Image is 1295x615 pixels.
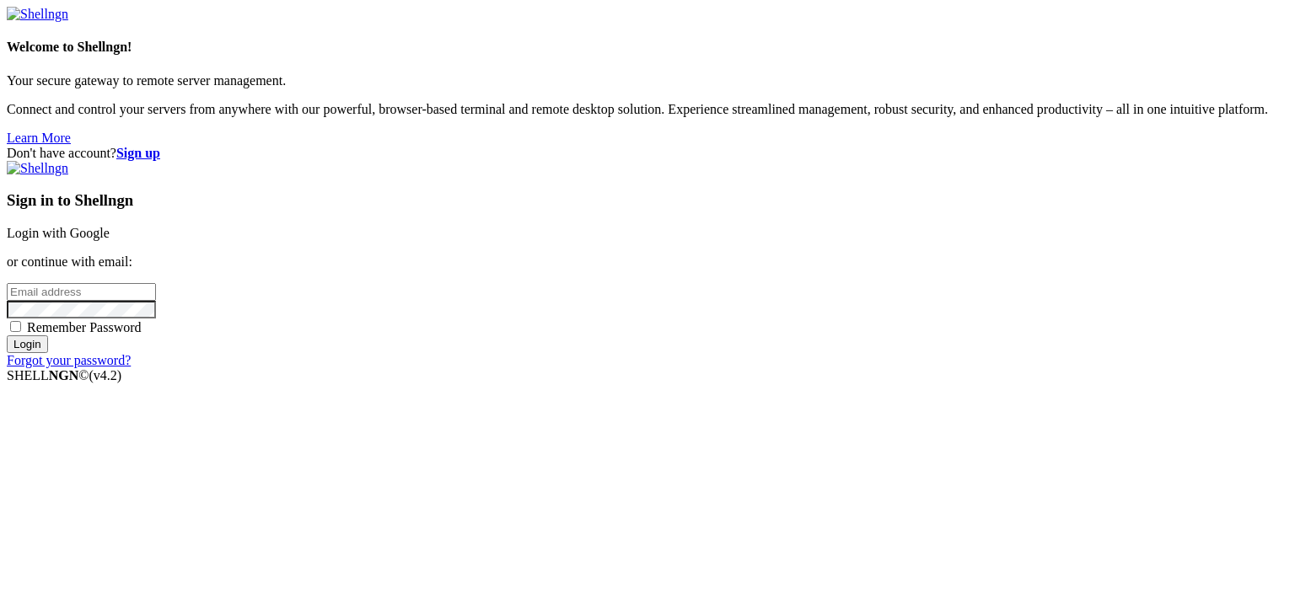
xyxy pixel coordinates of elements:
img: Shellngn [7,161,68,176]
a: Learn More [7,131,71,145]
p: Your secure gateway to remote server management. [7,73,1288,88]
a: Login with Google [7,226,110,240]
a: Sign up [116,146,160,160]
a: Forgot your password? [7,353,131,367]
h3: Sign in to Shellngn [7,191,1288,210]
b: NGN [49,368,79,382]
input: Email address [7,283,156,301]
div: Don't have account? [7,146,1288,161]
h4: Welcome to Shellngn! [7,40,1288,55]
p: or continue with email: [7,254,1288,270]
input: Remember Password [10,321,21,332]
p: Connect and control your servers from anywhere with our powerful, browser-based terminal and remo... [7,102,1288,117]
span: Remember Password [27,320,142,334]
input: Login [7,335,48,353]
span: SHELL © [7,368,121,382]
span: 4.2.0 [89,368,122,382]
img: Shellngn [7,7,68,22]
